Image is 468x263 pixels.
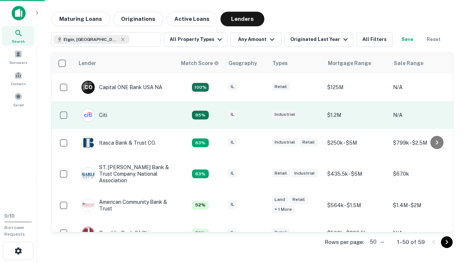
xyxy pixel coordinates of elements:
[389,101,455,129] td: N/A
[272,195,288,204] div: Land
[164,32,227,47] button: All Property Types
[192,111,209,119] div: Capitalize uses an advanced AI algorithm to match your search with the best lender. The match sco...
[192,169,209,178] div: Capitalize uses an advanced AI algorithm to match your search with the best lender. The match sco...
[82,109,94,121] img: picture
[82,137,94,149] img: picture
[82,199,169,212] div: American Community Bank & Trust
[291,169,318,178] div: Industrial
[4,225,25,237] span: Borrower Requests
[79,59,96,68] div: Lender
[394,59,423,68] div: Sale Range
[82,227,94,239] img: picture
[2,26,34,46] a: Search
[82,81,162,94] div: Capital ONE Bank USA NA
[389,219,455,247] td: N/A
[82,168,94,180] img: picture
[396,32,419,47] button: Save your search to get updates of matches that match your search criteria.
[324,157,389,191] td: $435.5k - $5M
[272,169,290,178] div: Retail
[324,101,389,129] td: $1.2M
[192,138,209,147] div: Capitalize uses an advanced AI algorithm to match your search with the best lender. The match sco...
[2,89,34,109] a: Saved
[268,53,324,73] th: Types
[82,108,107,122] div: Citi
[324,219,389,247] td: $500k - $880.5k
[324,73,389,101] td: $125M
[229,59,257,68] div: Geography
[389,191,455,219] td: $1.4M - $2M
[422,32,445,47] button: Reset
[272,138,298,146] div: Industrial
[228,110,237,119] div: IL
[389,53,455,73] th: Sale Range
[192,83,209,92] div: Capitalize uses an advanced AI algorithm to match your search with the best lender. The match sco...
[228,200,237,209] div: IL
[356,32,393,47] button: All Filters
[11,81,26,87] span: Contacts
[82,226,162,240] div: Republic Bank Of Chicago
[4,213,15,219] span: 0 / 10
[389,129,455,157] td: $799k - $2.5M
[299,138,318,146] div: Retail
[272,228,290,237] div: Retail
[228,83,237,91] div: IL
[230,32,282,47] button: Any Amount
[272,83,290,91] div: Retail
[181,59,219,67] div: Capitalize uses an advanced AI algorithm to match your search with the best lender. The match sco...
[166,12,218,26] button: Active Loans
[328,59,371,68] div: Mortgage Range
[284,32,353,47] button: Originated Last Year
[74,53,177,73] th: Lender
[441,236,453,248] button: Go to next page
[192,201,209,210] div: Capitalize uses an advanced AI algorithm to match your search with the best lender. The match sco...
[82,199,94,211] img: picture
[389,73,455,101] td: N/A
[113,12,163,26] button: Originations
[224,53,268,73] th: Geography
[325,238,364,247] p: Rows per page:
[431,205,468,240] iframe: Chat Widget
[220,12,264,26] button: Lenders
[64,36,118,43] span: Elgin, [GEOGRAPHIC_DATA], [GEOGRAPHIC_DATA]
[272,110,298,119] div: Industrial
[13,102,24,108] span: Saved
[82,164,169,184] div: ST. [PERSON_NAME] Bank & Trust Company, National Association
[272,205,295,214] div: + 1 more
[324,129,389,157] td: $250k - $5M
[367,237,385,247] div: 50
[12,6,26,20] img: capitalize-icon.png
[177,53,224,73] th: Capitalize uses an advanced AI algorithm to match your search with the best lender. The match sco...
[82,136,156,149] div: Itasca Bank & Trust CO.
[290,35,350,44] div: Originated Last Year
[12,38,25,44] span: Search
[389,157,455,191] td: $670k
[324,191,389,219] td: $564k - $1.5M
[228,228,237,237] div: IL
[10,60,27,65] span: Borrowers
[2,47,34,67] a: Borrowers
[181,59,218,67] h6: Match Score
[290,195,308,204] div: Retail
[84,84,92,91] p: C O
[324,53,389,73] th: Mortgage Range
[228,169,237,178] div: IL
[192,229,209,237] div: Capitalize uses an advanced AI algorithm to match your search with the best lender. The match sco...
[272,59,288,68] div: Types
[2,68,34,88] a: Contacts
[51,12,110,26] button: Maturing Loans
[228,138,237,146] div: IL
[397,238,425,247] p: 1–50 of 59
